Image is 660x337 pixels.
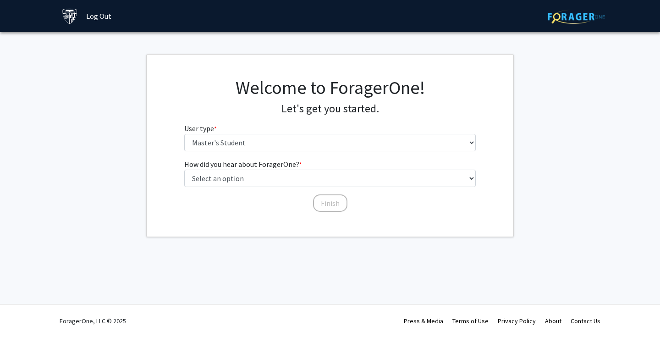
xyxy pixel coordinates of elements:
iframe: Chat [7,296,39,330]
label: User type [184,123,217,134]
h4: Let's get you started. [184,102,476,116]
label: How did you hear about ForagerOne? [184,159,302,170]
img: Johns Hopkins University Logo [62,8,78,24]
div: ForagerOne, LLC © 2025 [60,305,126,337]
a: Press & Media [404,317,443,325]
a: Terms of Use [452,317,489,325]
a: Privacy Policy [498,317,536,325]
button: Finish [313,194,347,212]
img: ForagerOne Logo [548,10,605,24]
a: About [545,317,561,325]
h1: Welcome to ForagerOne! [184,77,476,99]
a: Contact Us [571,317,600,325]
